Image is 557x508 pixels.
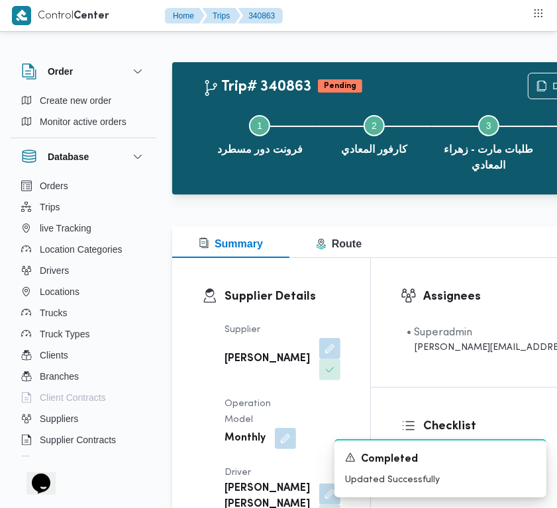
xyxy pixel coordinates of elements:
[40,220,91,236] span: live Tracking
[40,453,73,469] span: Devices
[16,90,151,111] button: Create new order
[40,432,116,448] span: Supplier Contracts
[16,366,151,387] button: Branches
[16,111,151,132] button: Monitor active orders
[16,281,151,302] button: Locations
[21,63,146,79] button: Order
[16,450,151,472] button: Devices
[40,199,60,215] span: Trips
[361,452,418,468] span: Completed
[16,196,151,218] button: Trips
[40,390,106,405] span: Client Contracts
[40,93,111,108] span: Create new order
[16,345,151,366] button: Clients
[225,431,266,446] b: Monthly
[40,114,127,130] span: Monitor active orders
[16,218,151,239] button: live Tracking
[40,326,89,342] span: Truck Types
[345,451,536,468] div: Notification
[225,288,340,306] h3: Supplier Details
[372,120,377,131] span: 2
[16,387,151,408] button: Client Contracts
[486,120,491,131] span: 3
[318,79,362,93] span: Pending
[16,429,151,450] button: Supplier Contracts
[432,99,546,184] button: طلبات مارت - زهراء المعادي
[40,178,68,194] span: Orders
[345,473,536,487] p: Updated Successfully
[16,408,151,429] button: Suppliers
[74,11,109,21] b: Center
[48,63,73,79] h3: Order
[11,90,156,138] div: Order
[217,142,303,157] span: فرونت دور مسطرد
[11,175,156,462] div: Database
[16,260,151,281] button: Drivers
[324,82,356,90] b: Pending
[21,149,146,165] button: Database
[202,8,240,24] button: Trips
[225,351,310,367] b: [PERSON_NAME]
[199,238,263,249] span: Summary
[40,368,79,384] span: Branches
[40,284,79,300] span: Locations
[238,8,283,24] button: 340863
[12,6,31,25] img: X8yXhbKr1z7QwAAAABJRU5ErkJggg==
[16,323,151,345] button: Truck Types
[225,325,260,334] span: Supplier
[442,142,536,173] span: طلبات مارت - زهراء المعادي
[40,347,68,363] span: Clients
[40,411,78,427] span: Suppliers
[16,239,151,260] button: Location Categories
[16,302,151,323] button: Trucks
[317,99,432,168] button: كارفور المعادي
[40,241,123,257] span: Location Categories
[48,149,89,165] h3: Database
[341,142,407,157] span: كارفور المعادي
[225,468,251,477] span: Driver
[40,263,69,278] span: Drivers
[165,8,205,24] button: Home
[257,120,262,131] span: 1
[203,99,317,168] button: فرونت دور مسطرد
[16,175,151,196] button: Orders
[13,455,56,495] iframe: chat widget
[40,305,67,321] span: Trucks
[316,238,362,249] span: Route
[203,79,311,96] h2: Trip# 340863
[225,400,271,424] span: Operation Model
